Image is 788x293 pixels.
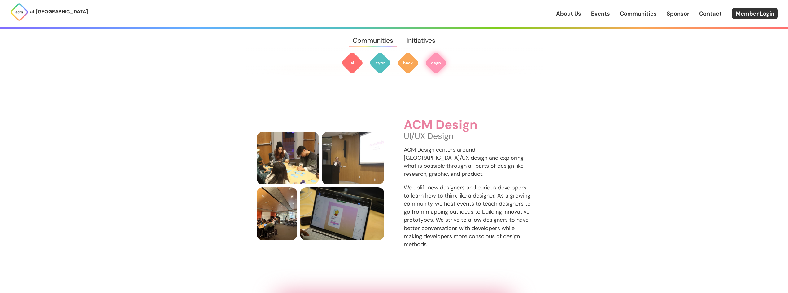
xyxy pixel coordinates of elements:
[404,132,532,140] p: UI/UX Design
[404,184,532,248] p: We uplift new designers and curious developers to learn how to think like a designer. As a growin...
[556,10,581,18] a: About Us
[404,118,532,132] h3: ACM Design
[257,132,319,185] img: People brainstorming designs on sticky notes
[257,187,298,240] img: Design event wide shot
[10,3,28,21] img: ACM Logo
[369,52,391,74] img: ACM Cyber
[322,132,384,185] img: Design presenter presenting
[620,10,657,18] a: Communities
[425,52,447,74] img: ACM Design
[400,29,442,52] a: Initiatives
[591,10,610,18] a: Events
[404,146,532,178] p: ACM Design centers around [GEOGRAPHIC_DATA]/UX design and exploring what is possible through all ...
[341,52,364,74] img: ACM AI
[10,3,88,21] a: at [GEOGRAPHIC_DATA]
[732,8,778,19] a: Member Login
[667,10,689,18] a: Sponsor
[699,10,722,18] a: Contact
[397,52,419,74] img: ACM Hack
[30,8,88,16] p: at [GEOGRAPHIC_DATA]
[300,187,384,240] img: Example design project
[346,29,400,52] a: Communities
